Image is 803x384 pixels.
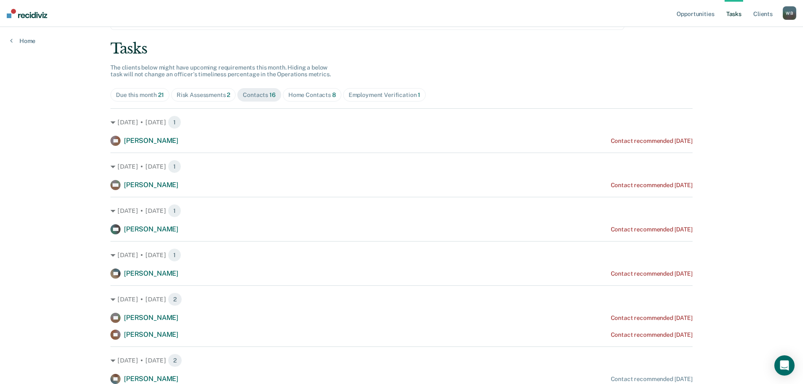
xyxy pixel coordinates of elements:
[418,91,420,98] span: 1
[158,91,164,98] span: 21
[124,375,178,383] span: [PERSON_NAME]
[168,354,182,367] span: 2
[177,91,231,99] div: Risk Assessments
[168,293,182,306] span: 2
[783,6,796,20] button: WB
[168,204,181,218] span: 1
[611,314,693,322] div: Contact recommended [DATE]
[124,314,178,322] span: [PERSON_NAME]
[269,91,276,98] span: 16
[611,137,693,145] div: Contact recommended [DATE]
[168,160,181,173] span: 1
[774,355,795,376] div: Open Intercom Messenger
[110,160,693,173] div: [DATE] • [DATE] 1
[110,204,693,218] div: [DATE] • [DATE] 1
[110,64,331,78] span: The clients below might have upcoming requirements this month. Hiding a below task will not chang...
[332,91,336,98] span: 8
[611,331,693,338] div: Contact recommended [DATE]
[7,9,47,18] img: Recidiviz
[168,248,181,262] span: 1
[611,270,693,277] div: Contact recommended [DATE]
[227,91,230,98] span: 2
[110,248,693,262] div: [DATE] • [DATE] 1
[124,330,178,338] span: [PERSON_NAME]
[110,40,693,57] div: Tasks
[611,182,693,189] div: Contact recommended [DATE]
[288,91,336,99] div: Home Contacts
[124,137,178,145] span: [PERSON_NAME]
[110,115,693,129] div: [DATE] • [DATE] 1
[124,225,178,233] span: [PERSON_NAME]
[168,115,181,129] span: 1
[243,91,276,99] div: Contacts
[611,226,693,233] div: Contact recommended [DATE]
[10,37,35,45] a: Home
[611,376,693,383] div: Contact recommended [DATE]
[110,293,693,306] div: [DATE] • [DATE] 2
[124,181,178,189] span: [PERSON_NAME]
[124,269,178,277] span: [PERSON_NAME]
[349,91,421,99] div: Employment Verification
[116,91,164,99] div: Due this month
[110,354,693,367] div: [DATE] • [DATE] 2
[783,6,796,20] div: W B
